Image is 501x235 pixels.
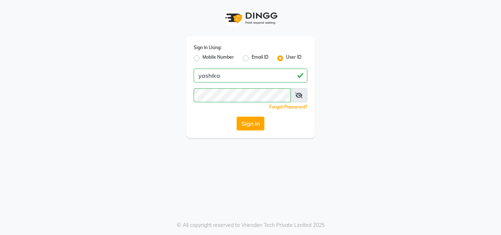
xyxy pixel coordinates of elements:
label: User ID [286,54,301,63]
img: logo1.svg [221,7,280,29]
label: Mobile Number [202,54,234,63]
a: Forgot Password? [269,104,307,110]
label: Email ID [252,54,268,63]
label: Sign In Using: [194,44,222,51]
input: Username [194,69,307,82]
input: Username [194,88,291,102]
button: Sign In [237,117,264,131]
